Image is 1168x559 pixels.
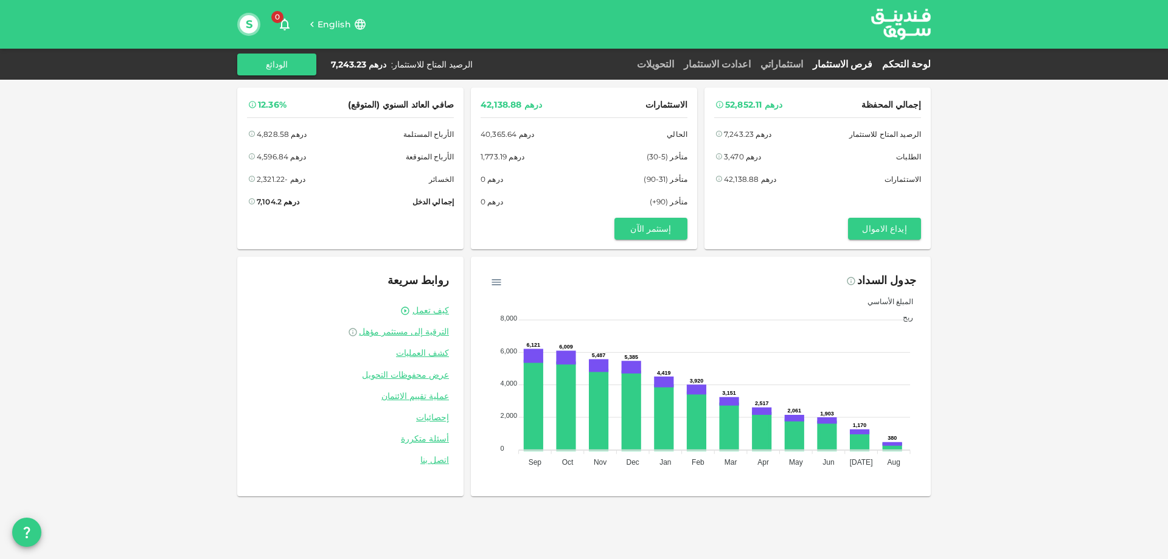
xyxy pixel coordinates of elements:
div: الرصيد المتاح للاستثمار : [391,58,473,71]
div: جدول السداد [857,271,916,291]
tspan: Jun [822,458,834,467]
button: الودائع [237,54,316,75]
span: الرصيد المتاح للاستثمار [849,128,921,141]
div: درهم 3,470 [724,150,762,163]
span: روابط سريعة [388,274,449,287]
a: كشف العمليات [252,347,449,359]
a: فرص الاستثمار [808,58,877,70]
div: درهم 4,828.58 [257,128,307,141]
div: درهم 42,138.88 [481,97,542,113]
img: logo [855,1,947,47]
a: إحصائيات [252,412,449,423]
span: ربح [894,313,913,322]
span: إجمالي المحفظة [861,97,921,113]
tspan: Mar [725,458,737,467]
tspan: Aug [888,458,900,467]
div: درهم 1,773.19 [481,150,524,163]
span: الطلبات [896,150,921,163]
div: درهم 40,365.64 [481,128,534,141]
button: S [240,15,258,33]
span: صافي العائد السنوي (المتوقع) [348,97,454,113]
tspan: Nov [594,458,607,467]
a: الترقية إلى مستثمر مؤهل [252,326,449,338]
a: أسئلة متكررة [252,433,449,445]
tspan: Apr [757,458,769,467]
button: question [12,518,41,547]
tspan: Feb [692,458,704,467]
a: عملية تقييم الائتمان [252,391,449,402]
a: logo [871,1,931,47]
span: English [318,19,351,30]
button: 0 [273,12,297,36]
span: متأخر (5-30) [647,150,687,163]
div: درهم 7,243.23 [724,128,771,141]
a: لوحة التحكم [877,58,931,70]
span: الخسائر [429,173,454,186]
span: إجمالي الدخل [412,195,454,208]
div: درهم 0 [481,173,503,186]
span: الأرباح المتوقعة [406,150,454,163]
tspan: 8,000 [501,314,518,322]
button: إستثمر الآن [614,218,687,240]
tspan: Jan [659,458,671,467]
tspan: 0 [501,445,504,452]
button: إيداع الاموال [848,218,921,240]
span: الاستثمارات [885,173,921,186]
tspan: Oct [562,458,574,467]
tspan: 4,000 [501,380,518,387]
a: اتصل بنا [252,454,449,466]
tspan: 2,000 [501,412,518,419]
div: درهم 7,104.2 [257,195,299,208]
span: 0 [271,11,283,23]
a: التحويلات [632,58,679,70]
div: درهم 52,852.11 [725,97,782,113]
div: درهم -2,321.22 [257,173,305,186]
div: 12.36% [258,97,287,113]
a: كيف تعمل [412,305,449,316]
a: اعدادت الاستثمار [679,58,756,70]
tspan: Sep [529,458,542,467]
tspan: Dec [627,458,639,467]
tspan: 6,000 [501,347,518,355]
span: الحالي [667,128,687,141]
span: متأخر (31-90) [644,173,687,186]
span: الاستثمارات [645,97,687,113]
tspan: [DATE] [850,458,873,467]
div: درهم 0 [481,195,503,208]
span: الترقية إلى مستثمر مؤهل [359,326,449,337]
span: المبلغ الأساسي [858,297,913,306]
span: الأرباح المستلمة [403,128,454,141]
tspan: May [789,458,803,467]
a: عرض محفوظات التحويل [252,369,449,381]
a: استثماراتي [756,58,808,70]
span: متأخر (90+) [650,195,687,208]
div: درهم 7,243.23 [331,58,386,71]
div: درهم 42,138.88 [724,173,776,186]
div: درهم 4,596.84 [257,150,306,163]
